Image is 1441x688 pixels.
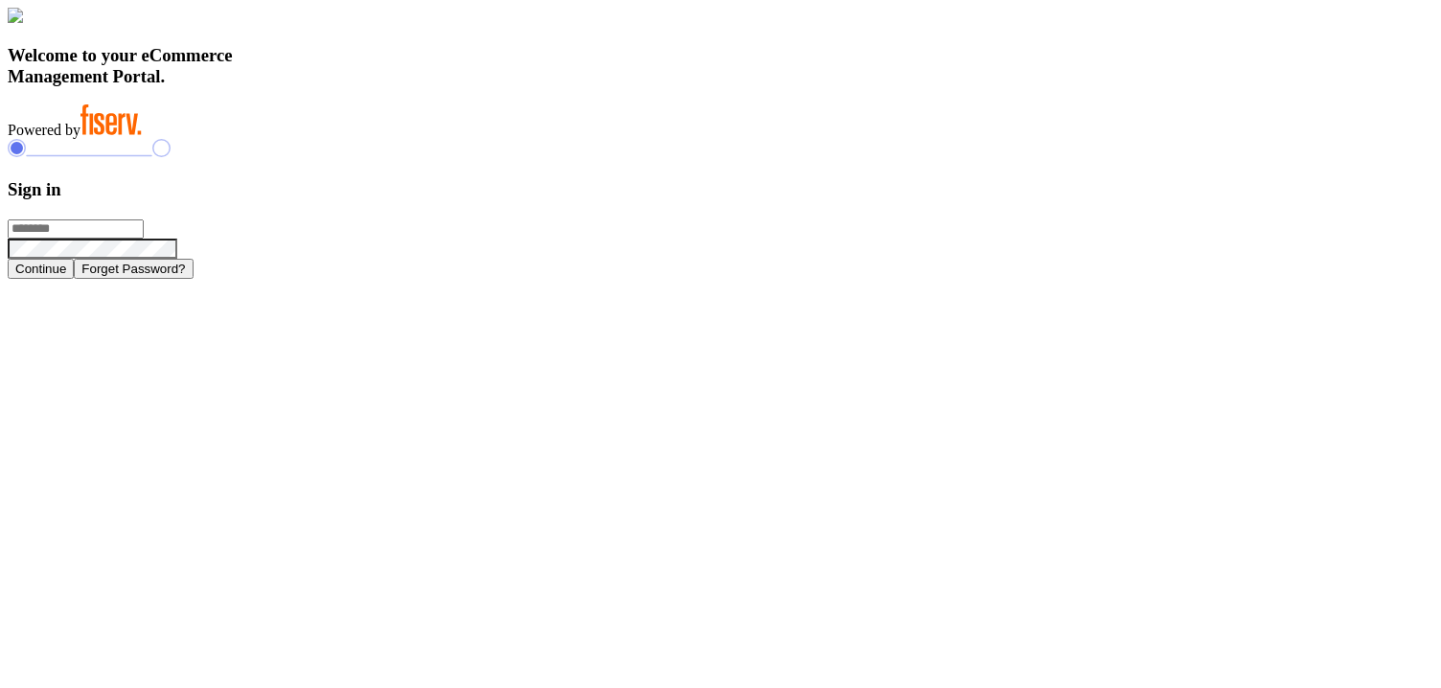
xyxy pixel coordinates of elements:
img: card_Illustration.svg [8,8,23,23]
h3: Welcome to your eCommerce Management Portal. [8,45,1433,87]
button: Forget Password? [74,259,193,279]
button: Continue [8,259,74,279]
h3: Sign in [8,179,1433,200]
span: Powered by [8,122,80,138]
